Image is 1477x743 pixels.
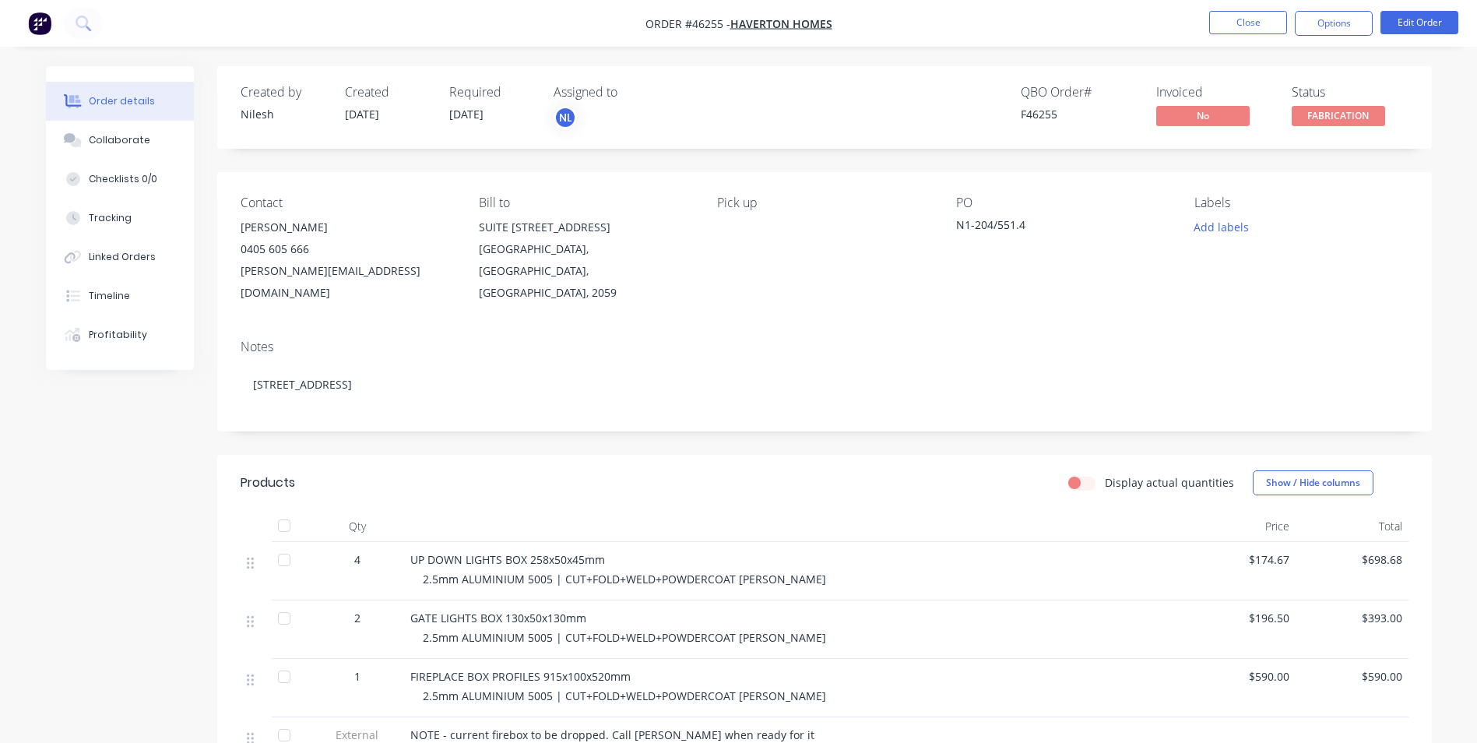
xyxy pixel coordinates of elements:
[241,85,326,100] div: Created by
[354,551,360,568] span: 4
[345,107,379,121] span: [DATE]
[354,610,360,626] span: 2
[410,552,605,567] span: UP DOWN LIGHTS BOX 258x50x45mm
[46,315,194,354] button: Profitability
[956,217,1151,238] div: N1-204/551.4
[1296,511,1408,542] div: Total
[1105,474,1234,491] label: Display actual quantities
[554,85,709,100] div: Assigned to
[1209,11,1287,34] button: Close
[1021,85,1138,100] div: QBO Order #
[479,217,692,304] div: SUITE [STREET_ADDRESS][GEOGRAPHIC_DATA], [GEOGRAPHIC_DATA], [GEOGRAPHIC_DATA], 2059
[354,668,360,685] span: 1
[1021,106,1138,122] div: F46255
[89,289,130,303] div: Timeline
[241,474,295,492] div: Products
[1186,217,1257,238] button: Add labels
[410,669,631,684] span: FIREPLACE BOX PROFILES 915x100x520mm
[46,199,194,238] button: Tracking
[1292,85,1408,100] div: Status
[89,328,147,342] div: Profitability
[241,195,454,210] div: Contact
[730,16,832,31] a: HAVERTON HOMES
[1292,106,1385,125] span: FABRICATION
[1253,470,1373,495] button: Show / Hide columns
[311,511,404,542] div: Qty
[645,16,730,31] span: Order #46255 -
[1156,106,1250,125] span: No
[89,133,150,147] div: Collaborate
[46,238,194,276] button: Linked Orders
[1189,668,1289,685] span: $590.00
[479,238,692,304] div: [GEOGRAPHIC_DATA], [GEOGRAPHIC_DATA], [GEOGRAPHIC_DATA], 2059
[241,340,1408,354] div: Notes
[1156,85,1273,100] div: Invoiced
[479,217,692,238] div: SUITE [STREET_ADDRESS]
[89,172,157,186] div: Checklists 0/0
[1380,11,1458,34] button: Edit Order
[423,688,826,703] span: 2.5mm ALUMINIUM 5005 | CUT+FOLD+WELD+POWDERCOAT [PERSON_NAME]
[89,94,155,108] div: Order details
[449,85,535,100] div: Required
[241,238,454,260] div: 0405 605 666
[410,611,586,625] span: GATE LIGHTS BOX 130x50x130mm
[46,82,194,121] button: Order details
[423,630,826,645] span: 2.5mm ALUMINIUM 5005 | CUT+FOLD+WELD+POWDERCOAT [PERSON_NAME]
[1302,668,1402,685] span: $590.00
[241,217,454,304] div: [PERSON_NAME]0405 605 666[PERSON_NAME][EMAIL_ADDRESS][DOMAIN_NAME]
[1292,106,1385,129] button: FABRICATION
[241,106,326,122] div: Nilesh
[46,160,194,199] button: Checklists 0/0
[46,121,194,160] button: Collaborate
[241,361,1408,408] div: [STREET_ADDRESS]
[1295,11,1373,36] button: Options
[241,260,454,304] div: [PERSON_NAME][EMAIL_ADDRESS][DOMAIN_NAME]
[1194,195,1408,210] div: Labels
[345,85,431,100] div: Created
[1189,551,1289,568] span: $174.67
[449,107,484,121] span: [DATE]
[956,195,1169,210] div: PO
[241,217,454,238] div: [PERSON_NAME]
[717,195,930,210] div: Pick up
[1302,610,1402,626] span: $393.00
[423,572,826,586] span: 2.5mm ALUMINIUM 5005 | CUT+FOLD+WELD+POWDERCOAT [PERSON_NAME]
[46,276,194,315] button: Timeline
[554,106,577,129] button: NL
[1183,511,1296,542] div: Price
[317,727,398,743] span: External
[479,195,692,210] div: Bill to
[1189,610,1289,626] span: $196.50
[89,250,156,264] div: Linked Orders
[89,211,132,225] div: Tracking
[1302,551,1402,568] span: $698.68
[28,12,51,35] img: Factory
